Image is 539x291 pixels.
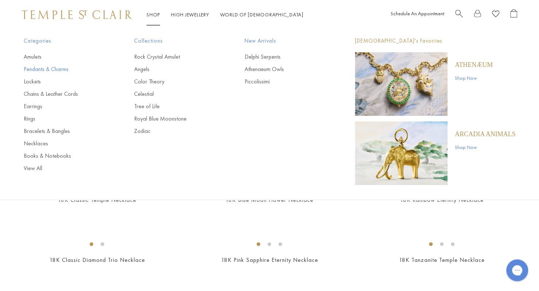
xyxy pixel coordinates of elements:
span: Categories [24,36,105,46]
a: Pendants & Charms [24,65,105,73]
a: ShopShop [147,11,160,18]
a: World of [DEMOGRAPHIC_DATA]World of [DEMOGRAPHIC_DATA] [220,11,304,18]
a: Color Theory [134,78,215,86]
a: View All [24,164,105,172]
nav: Main navigation [147,10,304,19]
a: Rock Crystal Amulet [134,53,215,61]
a: 18K Tanzanite Temple Necklace [399,256,485,264]
a: Angels [134,65,215,73]
a: Royal Blue Moonstone [134,115,215,123]
a: Schedule An Appointment [391,10,444,17]
a: Lockets [24,78,105,86]
a: Earrings [24,102,105,110]
a: Shop Now [455,74,493,82]
a: Chains & Leather Cords [24,90,105,98]
a: Tree of Life [134,102,215,110]
a: ARCADIA ANIMALS [455,130,516,138]
a: Books & Notebooks [24,152,105,160]
a: Piccolissimi [245,78,326,86]
a: Search [455,9,463,20]
a: Zodiac [134,127,215,135]
span: New Arrivals [245,36,326,46]
a: Amulets [24,53,105,61]
a: Delphi Serpents [245,53,326,61]
a: View Wishlist [492,9,499,20]
img: Temple St. Clair [22,10,132,19]
a: Bracelets & Bangles [24,127,105,135]
iframe: Gorgias live chat messenger [503,257,532,284]
a: High JewelleryHigh Jewellery [171,11,209,18]
a: Rings [24,115,105,123]
a: Necklaces [24,139,105,148]
span: Collections [134,36,215,46]
p: [DEMOGRAPHIC_DATA]'s Favorites [355,36,516,46]
a: 18K Pink Sapphire Eternity Necklace [221,256,318,264]
a: Celestial [134,90,215,98]
a: Shop Now [455,143,516,151]
a: 18K Classic Diamond Trio Necklace [49,256,145,264]
a: Athenaeum Owls [245,65,326,73]
a: Athenæum [455,61,493,69]
a: Open Shopping Bag [510,9,517,20]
